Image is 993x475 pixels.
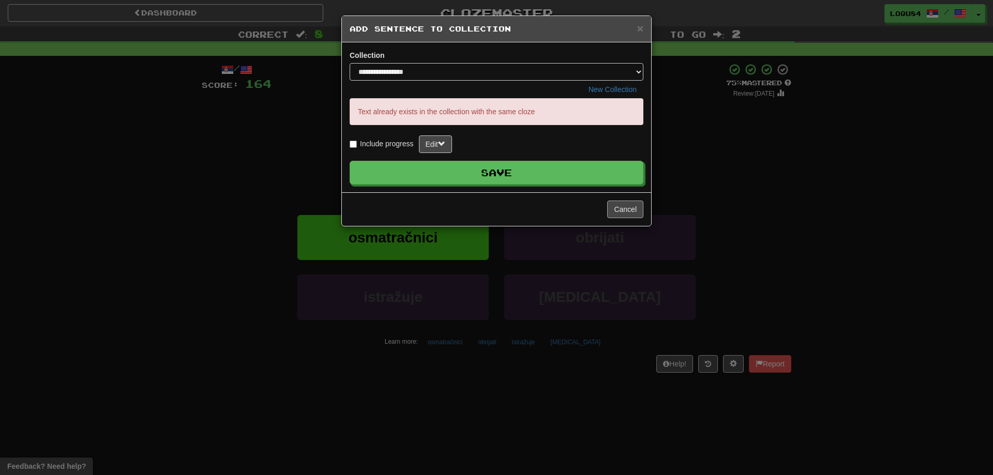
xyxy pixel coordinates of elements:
[350,98,643,125] p: Text already exists in the collection with the same cloze
[350,139,414,149] label: Include progress
[582,81,643,98] button: New Collection
[637,22,643,34] span: ×
[637,23,643,34] button: Close
[350,24,643,34] h5: Add Sentence to Collection
[607,201,643,218] button: Cancel
[350,141,357,148] input: Include progress
[350,50,385,60] label: Collection
[419,135,452,153] button: Edit
[350,161,643,185] button: Save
